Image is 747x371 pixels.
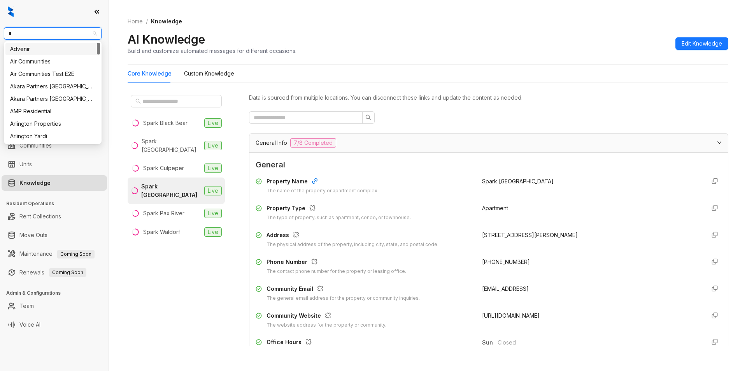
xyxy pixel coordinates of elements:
[290,138,336,148] span: 7/8 Completed
[256,139,287,147] span: General Info
[482,178,554,185] span: Spark [GEOGRAPHIC_DATA]
[19,209,61,224] a: Rent Collections
[2,104,107,120] li: Collections
[267,214,411,222] div: The type of property, such as apartment, condo, or townhouse.
[204,227,222,237] span: Live
[204,118,222,128] span: Live
[128,69,172,78] div: Core Knowledge
[143,209,184,218] div: Spark Pax River
[267,241,438,248] div: The physical address of the property, including city, state, and postal code.
[256,159,722,171] span: General
[2,298,107,314] li: Team
[267,204,411,214] div: Property Type
[2,138,107,153] li: Communities
[2,227,107,243] li: Move Outs
[6,200,109,207] h3: Resident Operations
[482,312,540,319] span: [URL][DOMAIN_NAME]
[5,68,100,80] div: Air Communities Test E2E
[5,43,100,55] div: Advenir
[267,231,438,241] div: Address
[2,175,107,191] li: Knowledge
[10,82,95,91] div: Akara Partners [GEOGRAPHIC_DATA]
[204,164,222,173] span: Live
[2,209,107,224] li: Rent Collections
[143,119,188,127] div: Spark Black Bear
[19,265,86,280] a: RenewalsComing Soon
[267,258,406,268] div: Phone Number
[5,118,100,130] div: Arlington Properties
[682,39,722,48] span: Edit Knowledge
[10,132,95,141] div: Arlington Yardi
[128,47,296,55] div: Build and customize automated messages for different occasions.
[141,182,201,199] div: Spark [GEOGRAPHIC_DATA]
[142,137,201,154] div: Spark [GEOGRAPHIC_DATA]
[151,18,182,25] span: Knowledge
[6,290,109,297] h3: Admin & Configurations
[482,258,530,265] span: [PHONE_NUMBER]
[49,268,86,277] span: Coming Soon
[19,175,51,191] a: Knowledge
[2,156,107,172] li: Units
[5,105,100,118] div: AMP Residential
[482,338,498,347] span: Sun
[267,322,386,329] div: The website address for the property or community.
[19,156,32,172] a: Units
[10,95,95,103] div: Akara Partners [GEOGRAPHIC_DATA]
[19,298,34,314] a: Team
[146,17,148,26] li: /
[267,285,420,295] div: Community Email
[2,317,107,332] li: Voice AI
[498,338,699,347] span: Closed
[57,250,95,258] span: Coming Soon
[267,295,420,302] div: The general email address for the property or community inquiries.
[143,164,184,172] div: Spark Culpeper
[267,311,386,322] div: Community Website
[267,177,379,187] div: Property Name
[10,107,95,116] div: AMP Residential
[482,285,529,292] span: [EMAIL_ADDRESS]
[267,338,424,348] div: Office Hours
[267,268,406,275] div: The contact phone number for the property or leasing office.
[5,80,100,93] div: Akara Partners Nashville
[10,57,95,66] div: Air Communities
[5,130,100,142] div: Arlington Yardi
[717,140,722,145] span: expanded
[184,69,234,78] div: Custom Knowledge
[19,138,52,153] a: Communities
[19,317,40,332] a: Voice AI
[204,186,222,195] span: Live
[10,45,95,53] div: Advenir
[204,141,222,150] span: Live
[143,228,180,236] div: Spark Waldorf
[2,246,107,262] li: Maintenance
[267,187,379,195] div: The name of the property or apartment complex.
[482,231,699,239] div: [STREET_ADDRESS][PERSON_NAME]
[128,32,205,47] h2: AI Knowledge
[10,70,95,78] div: Air Communities Test E2E
[126,17,144,26] a: Home
[365,114,372,121] span: search
[5,55,100,68] div: Air Communities
[482,205,508,211] span: Apartment
[5,93,100,105] div: Akara Partners Phoenix
[2,265,107,280] li: Renewals
[2,52,107,68] li: Leads
[249,134,728,152] div: General Info7/8 Completed
[249,93,728,102] div: Data is sourced from multiple locations. You can disconnect these links and update the content as...
[135,98,141,104] span: search
[2,86,107,101] li: Leasing
[19,227,47,243] a: Move Outs
[675,37,728,50] button: Edit Knowledge
[204,209,222,218] span: Live
[8,6,14,17] img: logo
[10,120,95,128] div: Arlington Properties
